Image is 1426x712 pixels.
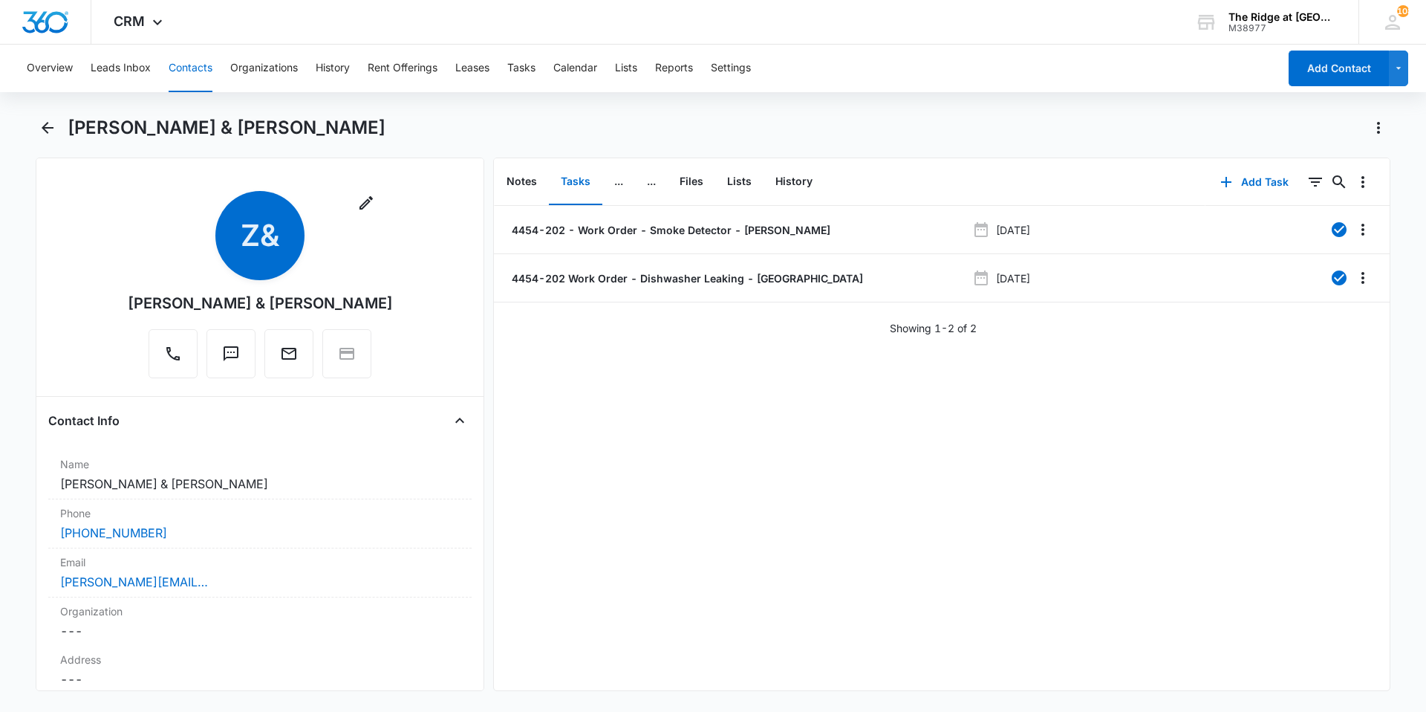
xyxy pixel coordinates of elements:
[60,573,209,591] a: [PERSON_NAME][EMAIL_ADDRESS][DOMAIN_NAME]
[91,45,151,92] button: Leads Inbox
[60,652,460,667] label: Address
[1303,170,1327,194] button: Filters
[27,45,73,92] button: Overview
[60,505,460,521] label: Phone
[711,45,751,92] button: Settings
[368,45,437,92] button: Rent Offerings
[128,292,393,314] div: [PERSON_NAME] & [PERSON_NAME]
[602,159,635,205] button: ...
[215,191,305,280] span: Z&
[68,117,385,139] h1: [PERSON_NAME] & [PERSON_NAME]
[509,271,863,286] a: 4454-202 Work Order - Dishwasher Leaking - [GEOGRAPHIC_DATA]
[549,159,602,205] button: Tasks
[509,222,830,238] a: 4454-202 - Work Order - Smoke Detector - [PERSON_NAME]
[455,45,489,92] button: Leases
[495,159,549,205] button: Notes
[206,329,255,378] button: Text
[60,554,460,570] label: Email
[60,670,460,688] dd: ---
[553,45,597,92] button: Calendar
[1367,116,1390,140] button: Actions
[48,499,472,548] div: Phone[PHONE_NUMBER]
[149,352,198,365] a: Call
[60,622,460,640] dd: ---
[48,598,472,646] div: Organization---
[48,412,120,430] h4: Contact Info
[507,45,535,92] button: Tasks
[48,450,472,499] div: Name[PERSON_NAME] & [PERSON_NAME]
[764,159,824,205] button: History
[996,222,1030,238] p: [DATE]
[60,475,460,493] dd: [PERSON_NAME] & [PERSON_NAME]
[264,329,313,378] button: Email
[1397,5,1409,17] div: notifications count
[1351,218,1375,242] button: Overflow Menu
[60,456,460,472] label: Name
[60,603,460,619] label: Organization
[996,271,1030,286] p: [DATE]
[1351,266,1375,290] button: Overflow Menu
[1228,23,1337,33] div: account id
[169,45,212,92] button: Contacts
[48,646,472,695] div: Address---
[114,13,145,29] span: CRM
[60,524,167,542] a: [PHONE_NUMBER]
[635,159,668,205] button: ...
[316,45,350,92] button: History
[668,159,715,205] button: Files
[48,548,472,598] div: Email[PERSON_NAME][EMAIL_ADDRESS][DOMAIN_NAME]
[655,45,693,92] button: Reports
[1351,170,1375,194] button: Overflow Menu
[36,116,59,140] button: Back
[230,45,298,92] button: Organizations
[448,409,472,433] button: Close
[206,352,255,365] a: Text
[1397,5,1409,17] span: 108
[890,320,977,336] p: Showing 1-2 of 2
[264,352,313,365] a: Email
[1289,51,1389,86] button: Add Contact
[1228,11,1337,23] div: account name
[1205,164,1303,200] button: Add Task
[1327,170,1351,194] button: Search...
[615,45,637,92] button: Lists
[715,159,764,205] button: Lists
[149,329,198,378] button: Call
